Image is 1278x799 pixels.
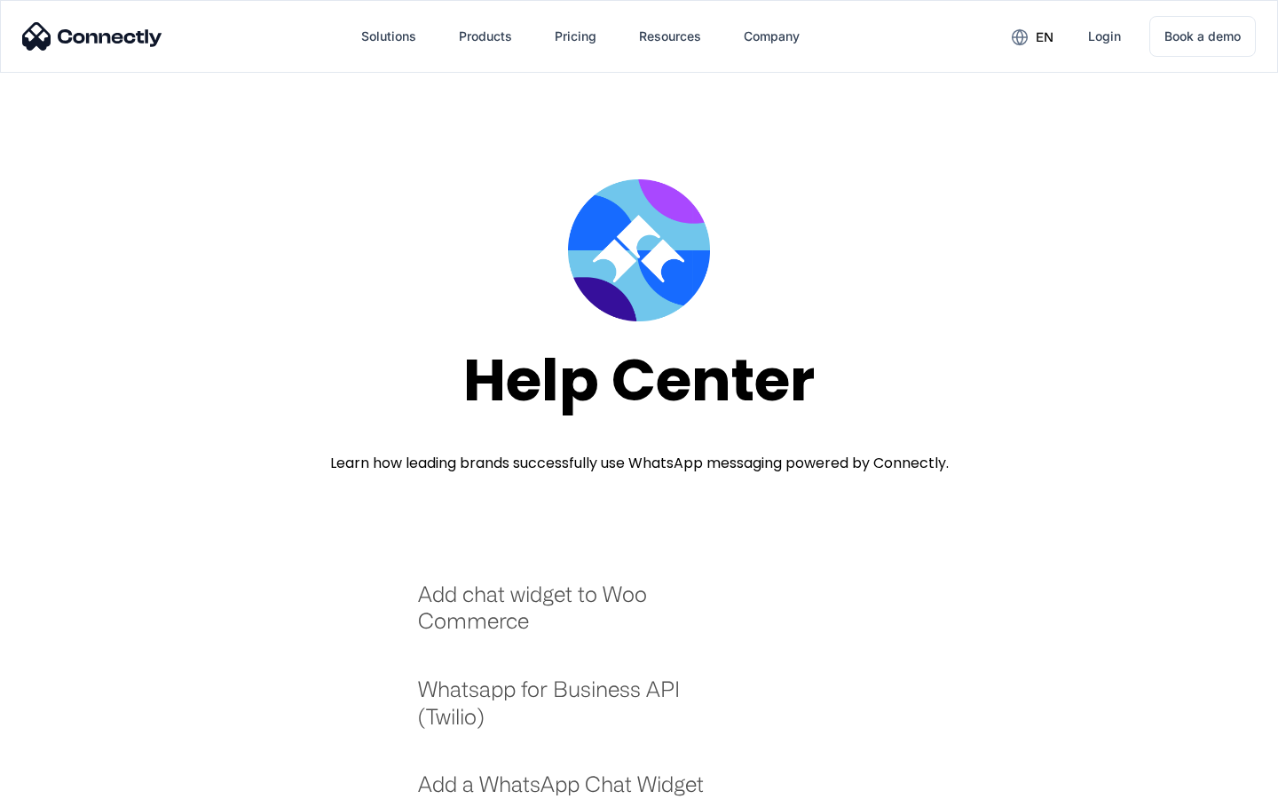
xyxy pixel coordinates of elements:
[540,15,611,58] a: Pricing
[1074,15,1135,58] a: Login
[639,24,701,49] div: Resources
[459,24,512,49] div: Products
[22,22,162,51] img: Connectly Logo
[18,768,106,793] aside: Language selected: English
[1088,24,1121,49] div: Login
[1149,16,1256,57] a: Book a demo
[361,24,416,49] div: Solutions
[418,581,728,653] a: Add chat widget to Woo Commerce
[418,676,728,748] a: Whatsapp for Business API (Twilio)
[463,348,815,413] div: Help Center
[555,24,596,49] div: Pricing
[744,24,800,49] div: Company
[1036,25,1053,50] div: en
[330,453,949,474] div: Learn how leading brands successfully use WhatsApp messaging powered by Connectly.
[35,768,106,793] ul: Language list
